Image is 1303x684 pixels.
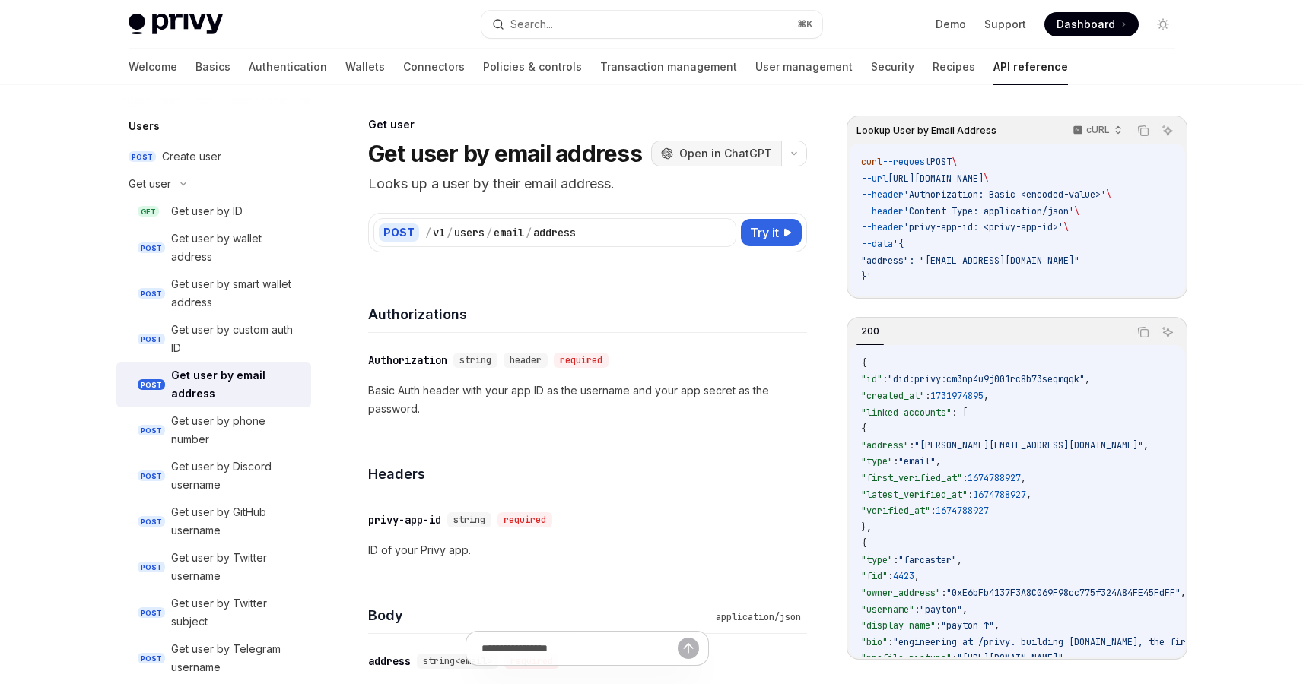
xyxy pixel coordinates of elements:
[116,225,311,271] a: POSTGet user by wallet address
[1106,188,1111,201] span: \
[425,225,431,240] div: /
[678,638,699,659] button: Send message
[861,603,914,616] span: "username"
[933,49,975,85] a: Recipes
[861,407,952,419] span: "linked_accounts"
[1057,17,1115,32] span: Dashboard
[904,188,1106,201] span: 'Authorization: Basic <encoded-value>'
[116,453,311,499] a: POSTGet user by Discord username
[116,362,311,407] a: POSTGet user by email address
[861,636,888,648] span: "bio"
[888,636,893,648] span: :
[909,439,914,451] span: :
[171,412,302,448] div: Get user by phone number
[454,225,485,240] div: users
[994,619,999,632] span: ,
[882,156,930,168] span: --request
[171,366,302,403] div: Get user by email address
[893,455,898,467] span: :
[1133,322,1153,342] button: Copy the contents from the code block
[171,594,302,631] div: Get user by Twitter subject
[871,49,914,85] a: Security
[952,407,968,419] span: : [
[861,238,893,250] span: --data
[861,587,941,599] span: "owner_address"
[1133,121,1153,141] button: Copy the contents from the code block
[882,373,888,385] span: :
[116,544,311,590] a: POSTGet user by Twitter username
[861,619,936,632] span: "display_name"
[946,587,1181,599] span: "0xE6bFb4137F3A8C069F98cc775f324A84FE45FdFF"
[861,271,872,283] span: }'
[893,238,904,250] span: '{
[368,464,807,484] h4: Headers
[973,489,1026,501] span: 1674788927
[861,489,968,501] span: "latest_verified_at"
[861,652,952,664] span: "profile_picture"
[368,140,642,167] h1: Get user by email address
[1064,118,1129,144] button: cURL
[171,640,302,676] div: Get user by Telegram username
[914,603,920,616] span: :
[797,18,813,30] span: ⌘ K
[861,439,909,451] span: "address"
[379,223,419,242] div: POST
[861,505,930,517] span: "verified_at"
[116,316,311,362] a: POSTGet user by custom auth ID
[129,49,177,85] a: Welcome
[893,554,898,566] span: :
[962,603,968,616] span: ,
[984,390,989,402] span: ,
[368,605,710,625] h4: Body
[116,499,311,544] a: POSTGet user by GitHub username
[1063,652,1069,664] span: ,
[861,472,962,484] span: "first_verified_at"
[433,225,445,240] div: v1
[138,242,165,254] span: POST
[510,15,553,33] div: Search...
[1021,472,1026,484] span: ,
[936,505,989,517] span: 1674788927
[138,334,165,345] span: POST
[936,619,941,632] span: :
[861,570,888,582] span: "fid"
[483,49,582,85] a: Policies & controls
[138,288,165,299] span: POST
[952,156,957,168] span: \
[533,225,576,240] div: address
[459,354,491,366] span: string
[453,514,485,526] span: string
[861,357,866,369] span: {
[941,587,946,599] span: :
[984,17,1026,32] a: Support
[1143,439,1149,451] span: ,
[930,390,984,402] span: 1731974895
[554,353,609,368] div: required
[888,173,984,185] span: [URL][DOMAIN_NAME]
[116,635,311,681] a: POSTGet user by Telegram username
[486,225,492,240] div: /
[1074,205,1079,217] span: \
[447,225,453,240] div: /
[861,255,1079,267] span: "address": "[EMAIL_ADDRESS][DOMAIN_NAME]"
[116,590,311,635] a: POSTGet user by Twitter subject
[741,219,802,246] button: Try it
[710,610,807,625] div: application/json
[138,562,165,573] span: POST
[861,156,882,168] span: curl
[171,503,302,540] div: Get user by GitHub username
[138,607,165,619] span: POST
[651,141,781,166] button: Open in ChatGPT
[861,173,888,185] span: --url
[941,619,994,632] span: "payton ↑"
[1085,373,1090,385] span: ,
[957,554,962,566] span: ,
[129,117,160,135] h5: Users
[1026,489,1031,501] span: ,
[898,455,936,467] span: "email"
[861,221,904,233] span: --header
[138,470,165,482] span: POST
[138,653,165,664] span: POST
[920,603,962,616] span: "payton"
[249,49,327,85] a: Authentication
